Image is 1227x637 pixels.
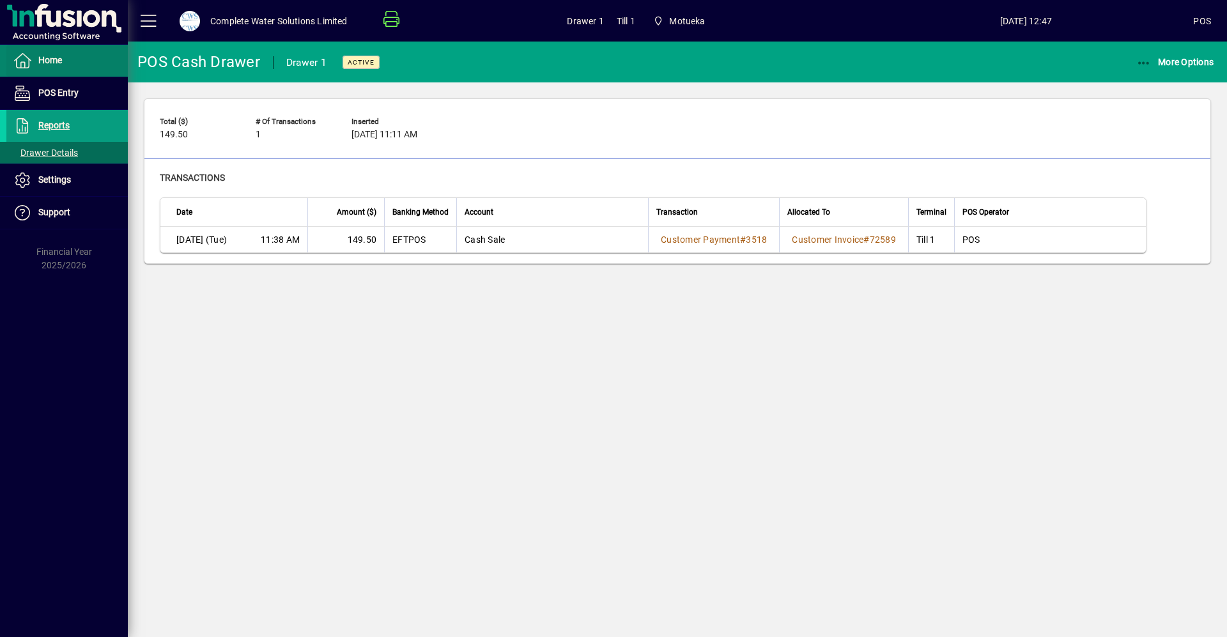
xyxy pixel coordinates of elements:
[13,148,78,158] span: Drawer Details
[6,197,128,229] a: Support
[6,142,128,164] a: Drawer Details
[870,234,896,245] span: 72589
[656,205,698,219] span: Transaction
[160,130,188,140] span: 149.50
[351,118,428,126] span: Inserted
[38,207,70,217] span: Support
[465,205,493,219] span: Account
[916,205,946,219] span: Terminal
[392,205,449,219] span: Banking Method
[661,234,740,245] span: Customer Payment
[648,10,711,33] span: Motueka
[176,205,192,219] span: Date
[740,234,746,245] span: #
[261,233,300,246] span: 11:38 AM
[456,227,648,252] td: Cash Sale
[384,227,456,252] td: EFTPOS
[160,118,236,126] span: Total ($)
[6,164,128,196] a: Settings
[38,174,71,185] span: Settings
[908,227,954,252] td: Till 1
[38,55,62,65] span: Home
[746,234,767,245] span: 3518
[6,77,128,109] a: POS Entry
[210,11,348,31] div: Complete Water Solutions Limited
[256,118,332,126] span: # of Transactions
[176,233,227,246] span: [DATE] (Tue)
[137,52,260,72] div: POS Cash Drawer
[863,234,869,245] span: #
[962,205,1009,219] span: POS Operator
[1133,50,1217,73] button: More Options
[38,120,70,130] span: Reports
[787,233,900,247] a: Customer Invoice#72589
[38,88,79,98] span: POS Entry
[348,58,374,66] span: Active
[337,205,376,219] span: Amount ($)
[567,11,603,31] span: Drawer 1
[1193,11,1211,31] div: POS
[6,45,128,77] a: Home
[1136,57,1214,67] span: More Options
[307,227,384,252] td: 149.50
[656,233,771,247] a: Customer Payment#3518
[792,234,863,245] span: Customer Invoice
[858,11,1193,31] span: [DATE] 12:47
[351,130,417,140] span: [DATE] 11:11 AM
[954,227,1146,252] td: POS
[286,52,327,73] div: Drawer 1
[256,130,261,140] span: 1
[169,10,210,33] button: Profile
[617,11,635,31] span: Till 1
[787,205,830,219] span: Allocated To
[669,11,705,31] span: Motueka
[160,173,225,183] span: Transactions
